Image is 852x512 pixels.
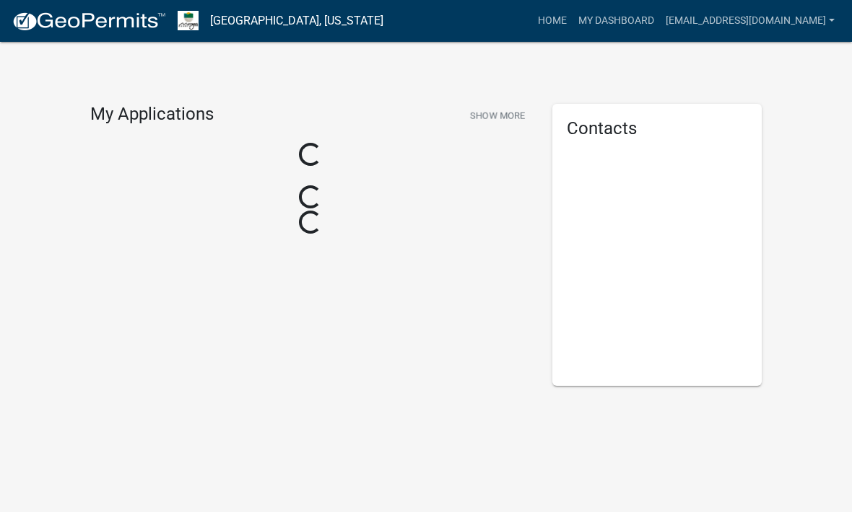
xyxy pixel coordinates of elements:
a: My Dashboard [573,7,660,35]
h5: Contacts [567,118,747,139]
a: Home [532,7,573,35]
img: Morgan County, Indiana [178,11,199,30]
button: Show More [464,104,531,128]
h4: My Applications [90,104,214,125]
a: [EMAIL_ADDRESS][DOMAIN_NAME] [660,7,840,35]
a: [GEOGRAPHIC_DATA], [US_STATE] [210,9,383,33]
